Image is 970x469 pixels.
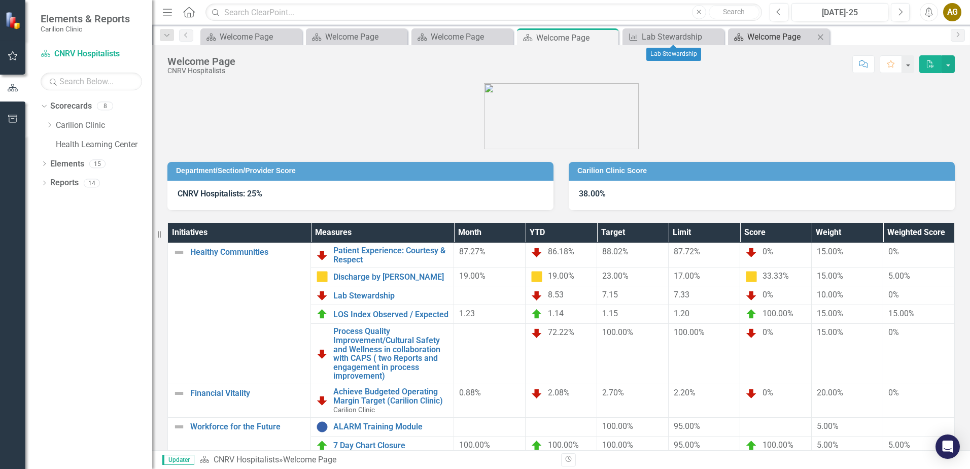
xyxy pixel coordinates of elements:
img: Below Plan [531,289,543,301]
div: Welcome Page [325,30,405,43]
div: Welcome Page [747,30,814,43]
span: 100.00% [602,327,633,337]
td: Double-Click to Edit Right Click for Context Menu [311,384,454,417]
input: Search Below... [41,73,142,90]
a: Achieve Budgeted Operating Margin Target (Carilion Clinic) [333,387,448,405]
span: 95.00% [674,421,700,431]
h3: Department/Section/Provider Score [176,167,548,175]
a: Welcome Page [731,30,814,43]
td: Double-Click to Edit Right Click for Context Menu [311,417,454,436]
small: Carilion Clinic [41,25,130,33]
a: Carilion Clinic [56,120,152,131]
span: 23.00% [602,271,629,281]
span: 88.02% [602,247,629,256]
div: Welcome Page [167,56,235,67]
img: Below Plan [745,289,757,301]
img: Below Plan [745,246,757,258]
img: On Target [745,440,757,452]
span: 0% [763,290,773,300]
td: Double-Click to Edit Right Click for Context Menu [311,305,454,324]
td: Double-Click to Edit Right Click for Context Menu [311,436,454,455]
div: [DATE]-25 [795,7,885,19]
img: ClearPoint Strategy [5,12,23,29]
h3: Carilion Clinic Score [577,167,950,175]
div: CNRV Hospitalists [167,67,235,75]
a: CNRV Hospitalists [41,48,142,60]
a: ALARM Training Module [333,422,448,431]
a: Welcome Page [203,30,299,43]
strong: 38.00% [579,189,606,198]
img: On Target [316,308,328,320]
span: Updater [162,455,194,465]
img: carilion%20clinic%20logo%202.0.png [484,83,639,149]
img: On Target [316,440,328,452]
div: AG [943,3,961,21]
span: 0.88% [459,388,481,397]
td: Double-Click to Edit Right Click for Context Menu [168,243,311,384]
img: Not Defined [173,421,185,433]
td: Double-Click to Edit Right Click for Context Menu [168,417,311,455]
span: 5.00% [888,271,910,281]
span: 0% [888,327,899,337]
img: Below Plan [745,327,757,339]
img: Below Plan [531,387,543,399]
a: Lab Stewardship [333,291,448,300]
button: Search [709,5,759,19]
img: On Target [531,308,543,320]
a: Welcome Page [308,30,405,43]
img: Below Plan [316,249,328,261]
img: No Information [316,421,328,433]
span: 95.00% [674,440,700,450]
span: 87.72% [674,247,700,256]
span: 72.22% [548,328,574,338]
img: On Target [531,440,543,452]
a: Health Learning Center [56,139,152,151]
a: Discharge by [PERSON_NAME] [333,273,448,282]
span: 19.00% [459,271,486,281]
img: Below Plan [531,327,543,339]
img: Below Plan [531,246,543,258]
span: 8.53 [548,290,564,300]
div: Open Intercom Messenger [936,434,960,459]
span: 1.20 [674,309,689,318]
img: Not Defined [173,387,185,399]
span: 100.00% [763,309,793,319]
span: 1.23 [459,309,475,318]
span: Elements & Reports [41,13,130,25]
a: Patient Experience: Courtesy & Respect [333,246,448,264]
a: Workforce for the Future [190,422,305,431]
div: Welcome Page [431,30,510,43]
a: 7 Day Chart Closure [333,441,448,450]
a: Process Quality Improvement/Cultural Safety and Wellness in collaboration with CAPS ( two Reports... [333,327,448,381]
a: Welcome Page [414,30,510,43]
td: Double-Click to Edit Right Click for Context Menu [311,324,454,384]
span: 5.00% [817,421,839,431]
td: Double-Click to Edit Right Click for Context Menu [168,384,311,417]
img: Below Plan [745,387,757,399]
span: 0% [763,388,773,397]
span: 5.00% [888,440,910,450]
img: Below Plan [316,289,328,301]
td: Double-Click to Edit Right Click for Context Menu [311,243,454,267]
span: 100.00% [763,440,793,450]
span: 100.00% [602,440,633,450]
div: 8 [97,102,113,111]
div: 15 [89,159,106,168]
a: Reports [50,177,79,189]
a: Healthy Communities [190,248,305,257]
input: Search ClearPoint... [205,4,762,21]
a: Financial Vitality [190,389,305,398]
span: 1.14 [548,309,564,319]
span: 100.00% [602,421,633,431]
span: 15.00% [817,309,843,318]
span: 15.00% [817,271,843,281]
img: Not Defined [173,246,185,258]
span: 0% [888,290,899,299]
span: 2.08% [548,388,570,397]
a: CNRV Hospitalists [214,455,279,464]
img: On Target [745,308,757,320]
span: 15.00% [817,247,843,256]
span: 100.00% [548,440,579,450]
span: 15.00% [817,327,843,337]
span: 7.15 [602,290,618,299]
